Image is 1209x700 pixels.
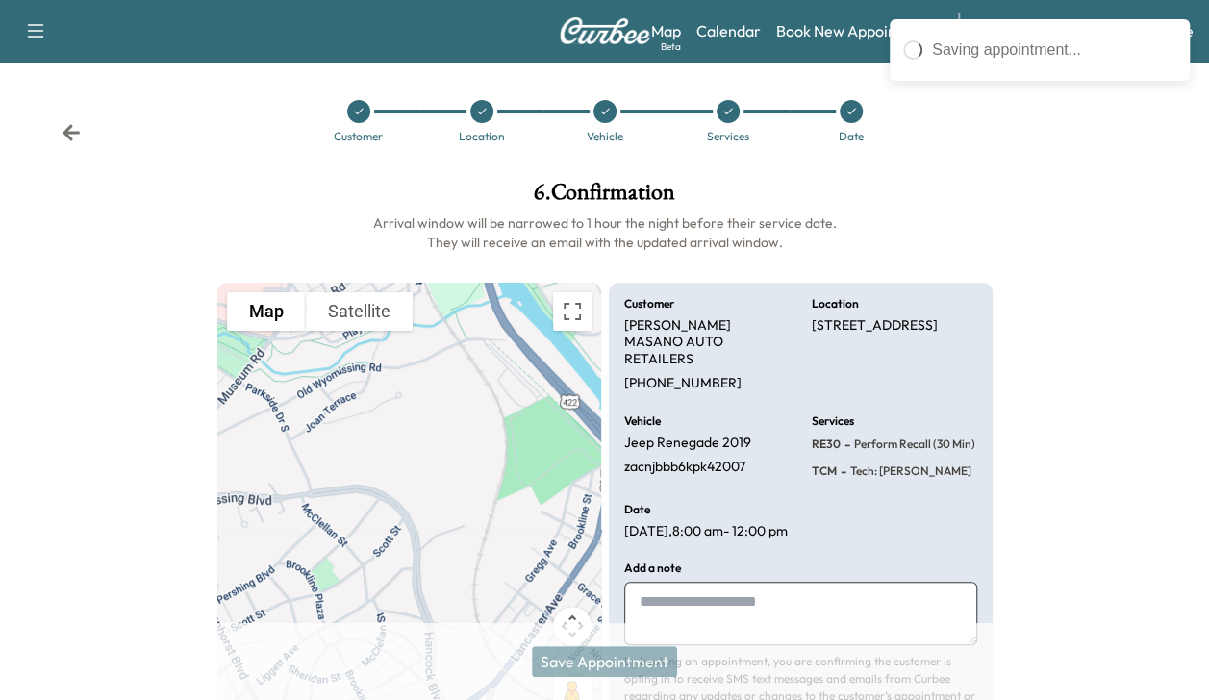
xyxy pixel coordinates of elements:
p: Jeep Renegade 2019 [624,435,751,452]
span: Perform Recall (30 Min) [850,437,975,452]
h6: Date [624,504,650,515]
span: TCM [812,463,837,479]
p: [DATE] , 8:00 am - 12:00 pm [624,523,788,540]
p: zacnjbbb6kpk42007 [624,459,745,476]
button: Map camera controls [553,607,592,645]
div: Back [62,123,81,142]
span: - [837,462,846,481]
div: Vehicle [587,131,623,142]
span: Tech: Colton M [846,463,971,479]
a: Calendar [696,19,761,42]
button: Toggle fullscreen view [553,292,592,331]
h6: Location [812,298,859,310]
h6: Customer [624,298,674,310]
div: Beta [661,39,681,54]
div: Date [839,131,864,142]
p: [STREET_ADDRESS] [812,317,938,335]
div: Services [707,131,749,142]
button: Show street map [227,292,306,331]
h6: Services [812,415,854,427]
span: - [841,435,850,454]
p: [PHONE_NUMBER] [624,375,742,392]
a: MapBeta [651,19,681,42]
div: Customer [334,131,383,142]
h6: Arrival window will be narrowed to 1 hour the night before their service date. They will receive ... [217,213,993,252]
span: RE30 [812,437,841,452]
a: Book New Appointment [776,19,939,42]
div: Location [459,131,505,142]
button: Show satellite imagery [306,292,413,331]
div: Saving appointment... [932,38,1176,62]
h6: Vehicle [624,415,661,427]
h6: Add a note [624,562,681,574]
img: Curbee Logo [559,17,651,44]
p: [PERSON_NAME] MASANO AUTO RETAILERS [624,317,790,368]
h1: 6 . Confirmation [217,181,993,213]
